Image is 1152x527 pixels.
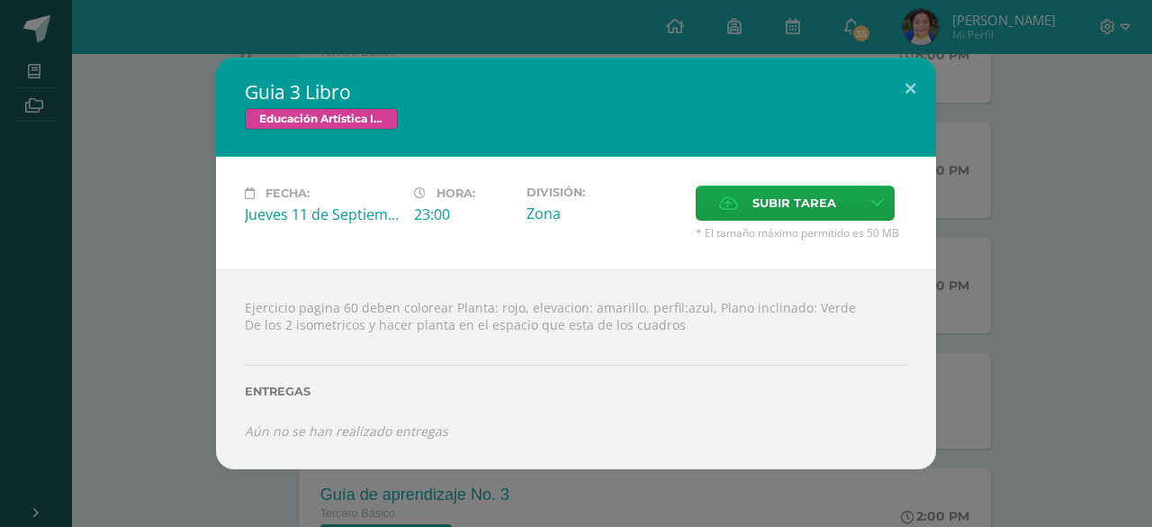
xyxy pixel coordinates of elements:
h2: Guia 3 Libro [245,79,907,104]
button: Close (Esc) [885,58,936,119]
label: Entregas [245,385,907,398]
i: Aún no se han realizado entregas [245,423,448,440]
label: División: [526,186,681,199]
span: * El tamaño máximo permitido es 50 MB [696,225,907,241]
div: Jueves 11 de Septiembre [245,204,400,224]
div: Ejercicio pagina 60 deben colorear Planta: rojo, elevacion: amarillo, perfil:azul, Plano inclinad... [216,269,936,468]
span: Subir tarea [752,186,836,220]
span: Fecha: [265,186,310,200]
span: Hora: [436,186,475,200]
div: 23:00 [414,204,512,224]
div: Zona [526,204,681,223]
span: Educación Artística II, Artes Plásticas [245,108,398,130]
